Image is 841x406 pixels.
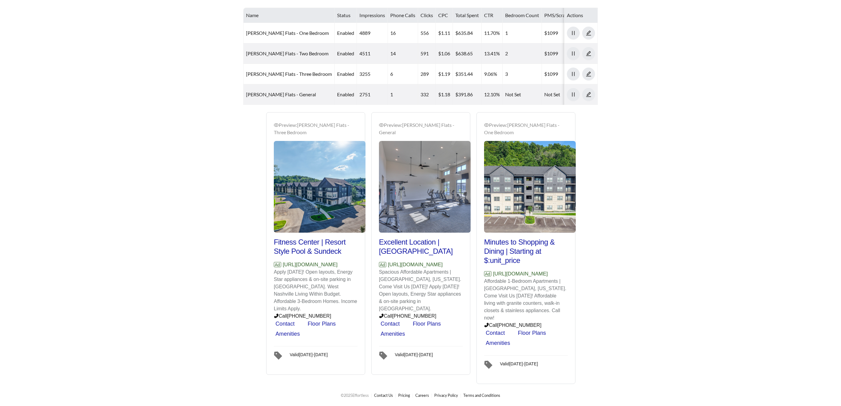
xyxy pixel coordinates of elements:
a: Floor Plans [518,330,546,336]
span: pause [567,30,579,36]
td: 289 [418,64,436,84]
th: Impressions [357,8,388,23]
td: $351.44 [453,64,482,84]
span: eye [379,123,384,127]
a: edit [582,50,595,56]
span: enabled [337,30,354,36]
td: Not Set [503,84,542,105]
span: edit [582,71,595,77]
div: Valid [DATE] - [DATE] [290,350,328,357]
div: Valid [DATE] - [DATE] [500,359,538,366]
img: Preview_McCrory Flats - One Bedroom [484,141,576,233]
a: [PERSON_NAME] Flats - General [246,91,316,97]
td: 2751 [357,84,388,105]
a: Floor Plans [413,321,441,327]
a: Amenities [380,331,405,337]
td: 13.41% [482,43,503,64]
a: Privacy Policy [434,393,458,398]
th: Phone Calls [388,8,418,23]
span: phone [484,323,489,327]
td: $1099 [542,64,597,84]
span: pause [567,92,579,97]
td: 591 [418,43,436,64]
td: 9.06% [482,64,503,84]
td: $391.86 [453,84,482,105]
th: Status [335,8,357,23]
p: Call [PHONE_NUMBER] [484,322,568,329]
th: Actions [564,8,598,23]
button: edit [582,68,595,80]
a: [PERSON_NAME] Flats - Three Bedroom [246,71,332,77]
span: phone [379,313,384,318]
span: CTR [484,12,493,18]
a: Contact [380,321,400,327]
span: enabled [337,91,354,97]
td: 11.70% [482,23,503,43]
span: CPC [438,12,448,18]
span: pause [567,71,579,77]
a: Pricing [398,393,410,398]
td: 4889 [357,23,388,43]
td: $1.18 [436,84,453,105]
td: 332 [418,84,436,105]
p: [URL][DOMAIN_NAME] [379,261,463,269]
a: edit [582,71,595,77]
span: edit [582,51,595,56]
td: 1 [388,84,418,105]
td: 14 [388,43,418,64]
a: edit [582,91,595,97]
span: © 2025 Effortless [341,393,369,398]
a: [PERSON_NAME] Flats - One Bedroom [246,30,329,36]
div: Preview: [PERSON_NAME] Flats - General [379,121,463,136]
a: Contact Us [374,393,393,398]
a: Amenities [275,331,300,337]
th: Responsive Ad Id [597,8,638,23]
span: Ad [484,271,491,276]
p: Call [PHONE_NUMBER] [379,312,463,320]
td: $1.06 [436,43,453,64]
span: phone [274,313,279,318]
img: Preview_McCrory Flats - Three Bedroom [274,141,365,233]
h2: Minutes to Shopping & Dining | Starting at $:unit_price [484,238,568,265]
span: enabled [337,71,354,77]
th: PMS/Scraper Unit Price [542,8,597,23]
td: 1 [503,23,542,43]
span: enabled [337,50,354,56]
a: Terms and Conditions [463,393,500,398]
th: Name [244,8,335,23]
td: 12.10% [482,84,503,105]
button: pause [567,88,580,101]
a: Floor Plans [308,321,336,327]
td: 556 [418,23,436,43]
span: eye [484,123,489,127]
img: Preview_McCrory Flats - General [379,141,471,233]
span: eye [274,123,279,127]
td: Not Set [542,84,597,105]
div: Preview: [PERSON_NAME] Flats - Three Bedroom [274,121,358,136]
a: Valid[DATE]-[DATE] [484,355,568,373]
p: Apply [DATE]! Open layouts, Energy Star appliances & on-site parking in [GEOGRAPHIC_DATA]. West N... [274,268,358,312]
td: 3 [503,64,542,84]
a: edit [582,30,595,36]
button: edit [582,47,595,60]
span: pause [567,51,579,56]
td: 2 [503,43,542,64]
td: $1.11 [436,23,453,43]
div: Valid [DATE] - [DATE] [395,350,433,357]
td: $635.84 [453,23,482,43]
td: 4511 [357,43,388,64]
a: Contact [486,330,505,336]
th: Total Spent [453,8,482,23]
button: pause [567,27,580,39]
span: Ad [379,262,386,267]
a: Valid[DATE]-[DATE] [379,346,463,364]
td: 3255 [357,64,388,84]
span: edit [582,30,595,36]
a: Valid[DATE]-[DATE] [274,346,358,364]
td: $638.65 [453,43,482,64]
a: Contact [275,321,295,327]
span: tag [484,357,498,373]
h2: Excellent Location | [GEOGRAPHIC_DATA] [379,238,463,256]
td: 16 [388,23,418,43]
p: [URL][DOMAIN_NAME] [274,261,358,269]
